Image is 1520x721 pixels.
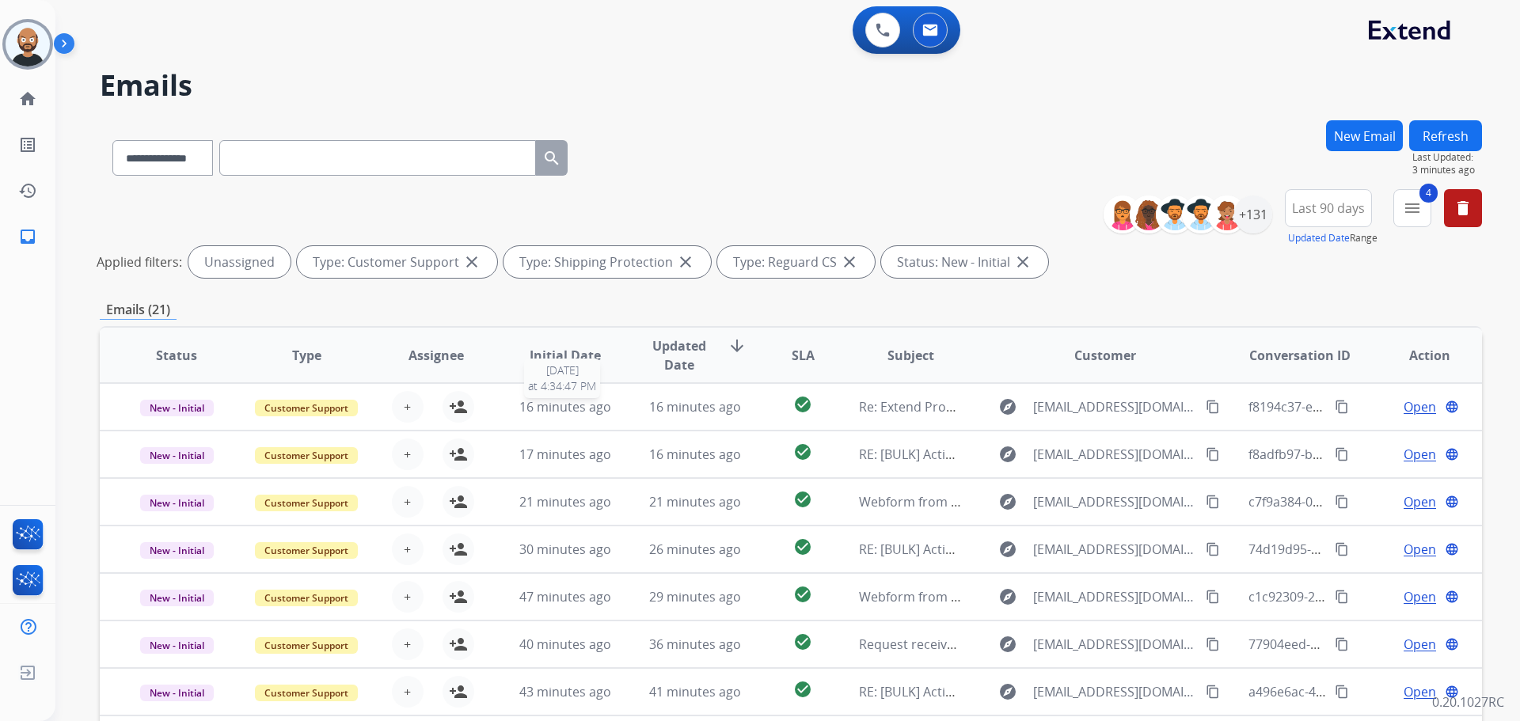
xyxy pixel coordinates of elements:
[140,495,214,511] span: New - Initial
[1033,587,1196,606] span: [EMAIL_ADDRESS][DOMAIN_NAME]
[188,246,291,278] div: Unassigned
[140,447,214,464] span: New - Initial
[1033,445,1196,464] span: [EMAIL_ADDRESS][DOMAIN_NAME]
[859,588,1218,605] span: Webform from [EMAIL_ADDRESS][DOMAIN_NAME] on [DATE]
[503,246,711,278] div: Type: Shipping Protection
[1404,587,1436,606] span: Open
[1335,400,1349,414] mat-icon: content_copy
[404,540,411,559] span: +
[100,300,177,320] p: Emails (21)
[392,533,424,565] button: +
[1404,635,1436,654] span: Open
[998,397,1017,416] mat-icon: explore
[449,635,468,654] mat-icon: person_add
[1335,590,1349,604] mat-icon: content_copy
[1445,637,1459,651] mat-icon: language
[1432,693,1504,712] p: 0.20.1027RC
[1404,682,1436,701] span: Open
[449,540,468,559] mat-icon: person_add
[1403,199,1422,218] mat-icon: menu
[793,442,812,461] mat-icon: check_circle
[998,635,1017,654] mat-icon: explore
[998,492,1017,511] mat-icon: explore
[1248,398,1483,416] span: f8194c37-e925-4ab6-b86e-0ef2f8c038dc
[519,446,611,463] span: 17 minutes ago
[1013,252,1032,271] mat-icon: close
[793,680,812,699] mat-icon: check_circle
[18,181,37,200] mat-icon: history
[1412,151,1482,164] span: Last Updated:
[18,135,37,154] mat-icon: list_alt
[100,70,1482,101] h2: Emails
[528,378,596,394] span: at 4:34:47 PM
[519,541,611,558] span: 30 minutes ago
[1393,189,1431,227] button: 4
[1445,590,1459,604] mat-icon: language
[649,636,741,653] span: 36 minutes ago
[404,682,411,701] span: +
[392,391,424,423] button: +
[6,22,50,66] img: avatar
[408,346,464,365] span: Assignee
[1033,540,1196,559] span: [EMAIL_ADDRESS][DOMAIN_NAME]
[1292,205,1365,211] span: Last 90 days
[859,541,1260,558] span: RE: [BULK] Action required: Extend claim approved for replacement
[449,492,468,511] mat-icon: person_add
[676,252,695,271] mat-icon: close
[1285,189,1372,227] button: Last 90 days
[998,540,1017,559] mat-icon: explore
[1206,637,1220,651] mat-icon: content_copy
[255,637,358,654] span: Customer Support
[1248,446,1483,463] span: f8adfb97-b288-4b4d-87fa-ba3ff97de213
[1326,120,1403,151] button: New Email
[519,636,611,653] span: 40 minutes ago
[1404,445,1436,464] span: Open
[1445,400,1459,414] mat-icon: language
[140,400,214,416] span: New - Initial
[18,89,37,108] mat-icon: home
[1248,636,1489,653] span: 77904eed-9d45-47cd-9e80-2a32b9638ff3
[1445,495,1459,509] mat-icon: language
[1249,346,1351,365] span: Conversation ID
[1419,184,1438,203] span: 4
[255,590,358,606] span: Customer Support
[404,397,411,416] span: +
[1248,493,1481,510] span: c7f9a384-0275-467a-935f-97b570fd7b5f
[1335,542,1349,556] mat-icon: content_copy
[1288,232,1350,245] button: Updated Date
[1412,164,1482,176] span: 3 minutes ago
[255,685,358,701] span: Customer Support
[392,438,424,470] button: +
[449,445,468,464] mat-icon: person_add
[649,446,741,463] span: 16 minutes ago
[1445,447,1459,461] mat-icon: language
[255,447,358,464] span: Customer Support
[859,446,1260,463] span: RE: [BULK] Action required: Extend claim approved for replacement
[859,636,1327,653] span: Request received] Resolve the issue and log your decision. ͏‌ ͏‌ ͏‌ ͏‌ ͏‌ ͏‌ ͏‌ ͏‌ ͏‌ ͏‌ ͏‌ ͏‌ ͏‌...
[1404,492,1436,511] span: Open
[392,581,424,613] button: +
[1033,682,1196,701] span: [EMAIL_ADDRESS][DOMAIN_NAME]
[1445,542,1459,556] mat-icon: language
[793,537,812,556] mat-icon: check_circle
[793,632,812,651] mat-icon: check_circle
[140,590,214,606] span: New - Initial
[1335,637,1349,651] mat-icon: content_copy
[998,587,1017,606] mat-icon: explore
[140,685,214,701] span: New - Initial
[728,336,747,355] mat-icon: arrow_downward
[1409,120,1482,151] button: Refresh
[859,493,1218,510] span: Webform from [EMAIL_ADDRESS][DOMAIN_NAME] on [DATE]
[1445,685,1459,699] mat-icon: language
[392,486,424,518] button: +
[519,398,611,416] span: 16 minutes ago
[519,493,611,510] span: 21 minutes ago
[292,346,321,365] span: Type
[1206,447,1220,461] mat-icon: content_copy
[717,246,875,278] div: Type: Reguard CS
[140,542,214,559] span: New - Initial
[1206,542,1220,556] mat-icon: content_copy
[1206,495,1220,509] mat-icon: content_copy
[793,585,812,604] mat-icon: check_circle
[859,398,1122,416] span: Re: Extend Product Protection Confirmation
